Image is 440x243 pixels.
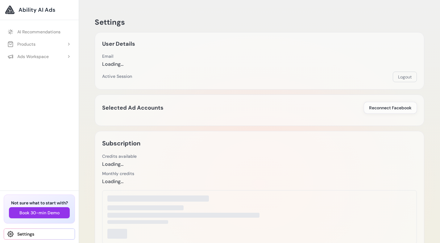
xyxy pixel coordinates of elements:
div: Monthly credits [102,170,134,177]
a: AI Recommendations [4,26,75,37]
button: Ads Workspace [4,51,75,62]
span: Reconnect Facebook [369,105,412,111]
div: Active Session [102,73,132,79]
div: Loading... [102,61,123,68]
span: Ability AI Ads [19,6,55,14]
div: Email [102,53,123,59]
div: Ads Workspace [7,53,49,60]
h2: Subscription [102,138,140,148]
div: Loading... [102,178,134,185]
div: Products [7,41,35,47]
button: Reconnect Facebook [364,102,417,114]
button: Logout [393,72,417,82]
button: Book 30-min Demo [9,207,70,218]
h3: Not sure what to start with? [9,200,70,206]
h2: Selected Ad Accounts [102,103,164,112]
div: Credits available [102,153,137,159]
h2: User Details [102,40,135,48]
button: Products [4,39,75,50]
div: Loading... [102,161,137,168]
a: Settings [4,228,75,240]
h1: Settings [95,17,424,27]
a: Ability AI Ads [5,5,74,15]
